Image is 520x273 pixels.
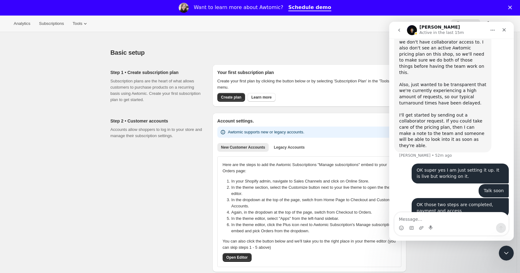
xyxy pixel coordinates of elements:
button: Analytics [10,19,34,28]
button: New Customer Accounts [217,143,269,152]
button: Subscriptions [35,19,68,28]
div: [PERSON_NAME] • 52m ago [10,132,63,136]
button: Emoji picker [10,204,15,209]
div: Patrick says… [5,162,120,177]
li: In the theme section, select the Customize button next to your live theme to open the theme editor. [231,184,400,197]
iframe: Intercom live chat [499,246,514,261]
h2: Step 1 • Create subscription plan [111,69,202,76]
div: Close [508,6,514,9]
button: Send a message… [107,201,117,211]
span: Create plan [221,95,241,100]
button: Settings [481,19,510,28]
div: Talk soon [94,166,115,172]
p: Create your first plan by clicking the button below or by selecting 'Subscription Plan' in the 'T... [217,78,401,90]
textarea: Message… [5,191,119,201]
div: OK super yes I am just setting it up. It is live but working on it. [22,142,120,161]
li: In the theme editor, select "Apps" from the left-hand sidebar. [231,215,400,222]
span: Subscriptions [39,21,64,26]
div: OK super yes I am just setting it up. It is live but working on it. [27,146,115,158]
button: Legacy Accounts [270,143,308,152]
button: Upload attachment [30,204,35,209]
span: Help [461,21,470,26]
div: Talk soon [89,162,120,176]
img: Profile image for Emily [179,3,189,13]
h2: Account settings. [217,118,401,124]
div: OK those two steps are completed, payment and access [27,180,115,192]
button: Gif picker [20,204,25,209]
a: Learn more [248,93,275,102]
span: Learn more [251,95,272,100]
a: Schedule demo [288,4,331,11]
iframe: Intercom live chat [389,22,514,241]
p: Here are the steps to add the Awtomic Subscriptions "Manage subscriptions" embed to your Orders p... [223,162,396,174]
p: Accounts allow shoppers to log in to your store and manage their subscription settings. [111,127,202,139]
span: Settings [491,21,506,26]
p: Subscription plans are the heart of what allows customers to purchase products on a recurring bas... [111,78,202,103]
div: Patrick says… [5,176,120,203]
li: In the theme editor, click the Plus icon next to Awtomic Subscription's Manage subscriptions embe... [231,222,400,234]
button: Open Editor [223,253,252,262]
h2: Your first subscription plan [217,69,401,76]
li: Again, in the dropdown at the top of the page, switch from Checkout to Orders. [231,209,400,215]
p: You can also click the button below and we'll take you to the right place in your theme editor (y... [223,238,396,251]
li: In the dropdown at the top of the page, switch from Home Page to Checkout and Customer Accounts. [231,197,400,209]
div: Want to learn more about Awtomic? [194,4,283,11]
button: Create plan [217,93,245,102]
div: OK those two steps are completed, payment and access [22,176,120,196]
span: Basic setup [111,49,145,56]
span: New Customer Accounts [221,145,265,150]
span: Tools [73,21,82,26]
h2: Step 2 • Customer accounts [111,118,202,124]
button: Start recording [40,204,45,209]
button: Tools [69,19,92,28]
li: In your Shopify admin, navigate to Sales Channels and click on Online Store. [231,178,400,184]
button: Help [451,19,480,28]
p: Awtomic supports new or legacy accounts. [228,129,304,135]
div: Patrick says… [5,142,120,162]
span: Legacy Accounts [274,145,305,150]
span: Open Editor [226,255,248,260]
span: Analytics [14,21,30,26]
